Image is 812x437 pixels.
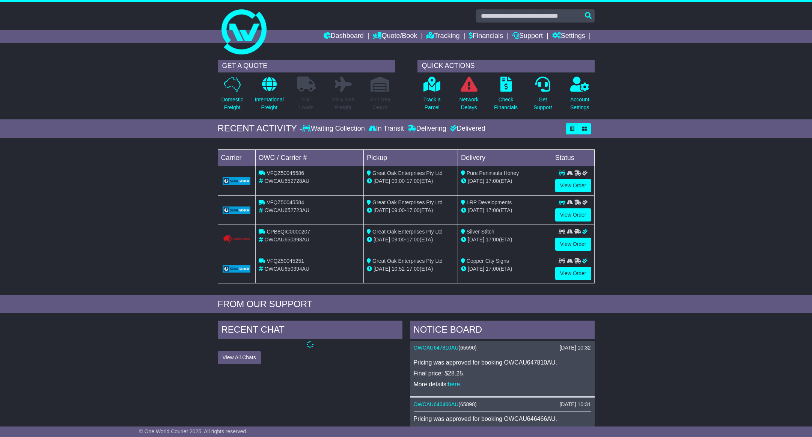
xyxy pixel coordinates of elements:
[223,265,251,273] img: GetCarrierServiceLogo
[139,428,248,434] span: © One World Courier 2025. All rights reserved.
[218,321,402,341] div: RECENT CHAT
[221,96,243,112] p: Domestic Freight
[406,125,448,133] div: Delivering
[223,177,251,185] img: GetCarrierServiceLogo
[372,229,443,235] span: Great Oak Enterprises Pty Ltd
[559,345,591,351] div: [DATE] 10:32
[414,370,591,377] p: Final price: $28.25.
[255,76,284,116] a: InternationalFreight
[374,237,390,243] span: [DATE]
[267,229,310,235] span: CPB8QIC0000207
[460,401,475,407] span: 65898
[218,299,595,310] div: FROM OUR SUPPORT
[407,237,420,243] span: 17:00
[218,60,395,72] div: GET A QUOTE
[533,96,552,112] p: Get Support
[414,359,591,366] p: Pricing was approved for booking OWCAU647810AU.
[512,30,543,43] a: Support
[486,207,499,213] span: 17:00
[392,237,405,243] span: 09:00
[407,207,420,213] span: 17:00
[372,199,443,205] span: Great Oak Enterprises Pty Ltd
[364,149,458,166] td: Pickup
[552,30,585,43] a: Settings
[370,96,390,112] p: Air / Sea Depot
[459,96,478,112] p: Network Delays
[410,321,595,341] div: NOTICE BOARD
[461,236,549,244] div: (ETA)
[264,207,309,213] span: OWCAU652723AU
[494,96,518,112] p: Check Financials
[467,229,494,235] span: Silver Stitch
[223,235,251,244] img: GetCarrierServiceLogo
[267,258,304,264] span: VFQZ50045251
[555,267,591,280] a: View Order
[468,266,484,272] span: [DATE]
[324,30,364,43] a: Dashboard
[367,177,455,185] div: - (ETA)
[570,76,590,116] a: AccountSettings
[552,149,594,166] td: Status
[467,199,512,205] span: LRP Developments
[372,258,443,264] span: Great Oak Enterprises Pty Ltd
[392,178,405,184] span: 09:00
[332,96,354,112] p: Air & Sea Freight
[417,60,595,72] div: QUICK ACTIONS
[264,178,309,184] span: OWCAU652728AU
[367,206,455,214] div: - (ETA)
[392,207,405,213] span: 09:00
[392,266,405,272] span: 10:52
[467,170,519,176] span: Pure Peninsula Honey
[407,178,420,184] span: 17:00
[555,238,591,251] a: View Order
[555,208,591,222] a: View Order
[218,123,303,134] div: RECENT ACTIVITY -
[533,76,552,116] a: GetSupport
[468,207,484,213] span: [DATE]
[218,351,261,364] button: View All Chats
[486,237,499,243] span: 17:00
[372,170,443,176] span: Great Oak Enterprises Pty Ltd
[414,381,591,388] p: More details: .
[414,401,591,408] div: ( )
[414,415,591,422] p: Pricing was approved for booking OWCAU646466AU.
[367,236,455,244] div: - (ETA)
[555,179,591,192] a: View Order
[255,149,364,166] td: OWC / Carrier #
[494,76,518,116] a: CheckFinancials
[374,178,390,184] span: [DATE]
[373,30,417,43] a: Quote/Book
[448,125,485,133] div: Delivered
[374,207,390,213] span: [DATE]
[448,381,460,387] a: here
[458,149,552,166] td: Delivery
[267,170,304,176] span: VFQZ50045586
[468,178,484,184] span: [DATE]
[426,30,459,43] a: Tracking
[468,237,484,243] span: [DATE]
[467,258,509,264] span: Copper City Signs
[407,266,420,272] span: 17:00
[423,96,441,112] p: Track a Parcel
[461,177,549,185] div: (ETA)
[221,76,243,116] a: DomesticFreight
[302,125,366,133] div: Waiting Collection
[374,266,390,272] span: [DATE]
[469,30,503,43] a: Financials
[367,265,455,273] div: - (ETA)
[423,76,441,116] a: Track aParcel
[414,345,591,351] div: ( )
[264,237,309,243] span: OWCAU650398AU
[367,125,406,133] div: In Transit
[459,76,479,116] a: NetworkDelays
[486,266,499,272] span: 17:00
[414,345,459,351] a: OWCAU647810AU
[570,96,589,112] p: Account Settings
[223,206,251,214] img: GetCarrierServiceLogo
[297,96,316,112] p: Full Loads
[461,265,549,273] div: (ETA)
[414,401,459,407] a: OWCAU646466AU
[264,266,309,272] span: OWCAU650394AU
[559,401,591,408] div: [DATE] 10:31
[486,178,499,184] span: 17:00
